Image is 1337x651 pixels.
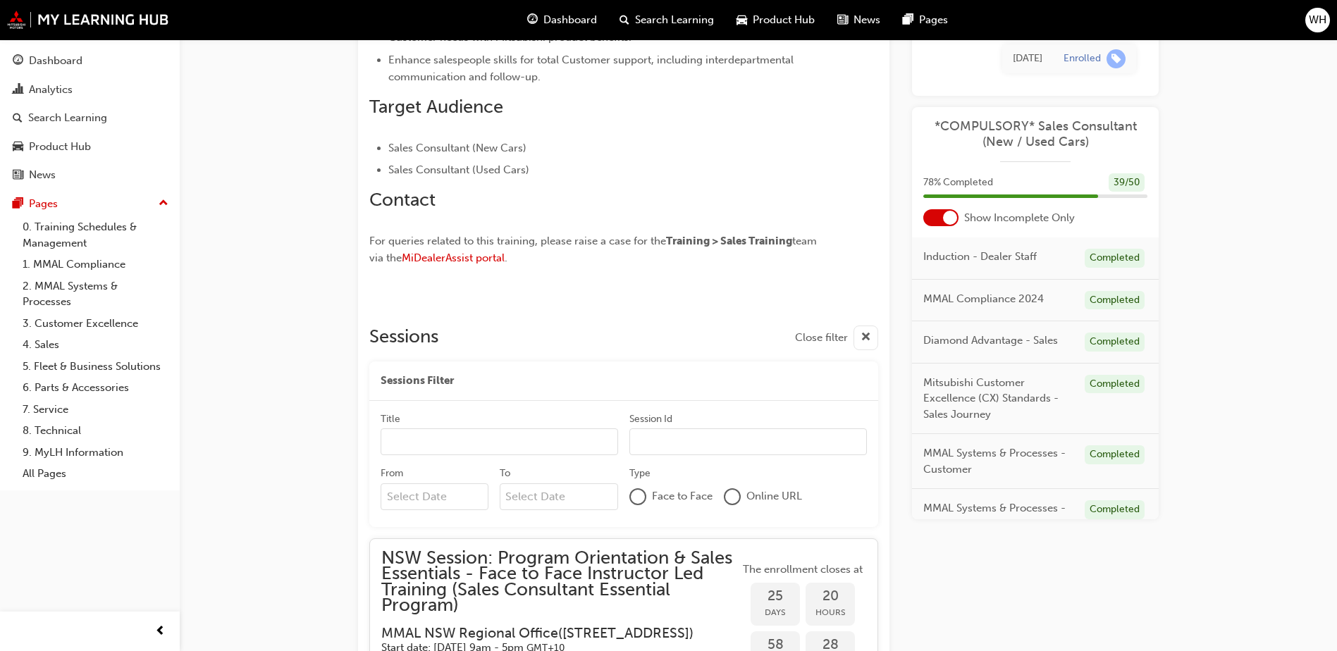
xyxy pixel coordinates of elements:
a: All Pages [17,463,174,485]
a: MiDealerAssist portal [402,252,505,264]
span: WH [1309,12,1326,28]
span: Face to Face [652,488,713,504]
span: pages-icon [903,11,913,29]
span: guage-icon [527,11,538,29]
a: 9. MyLH Information [17,442,174,464]
a: 8. Technical [17,420,174,442]
span: Days [751,604,800,621]
span: Sales Consultant (Used Cars) [388,163,529,176]
h3: MMAL NSW Regional Office ( [STREET_ADDRESS] ) [381,625,717,641]
div: 39 / 50 [1109,173,1145,192]
span: guage-icon [13,55,23,68]
a: guage-iconDashboard [516,6,608,35]
a: 6. Parts & Accessories [17,377,174,399]
a: 0. Training Schedules & Management [17,216,174,254]
div: Pages [29,196,58,212]
span: Sessions Filter [381,373,454,389]
span: Close filter [795,330,848,346]
a: car-iconProduct Hub [725,6,826,35]
span: MMAL Systems & Processes - General [923,500,1073,532]
button: Pages [6,191,174,217]
span: search-icon [13,112,23,125]
span: 78 % Completed [923,174,993,190]
div: Search Learning [28,110,107,126]
span: Target Audience [369,96,503,118]
span: news-icon [13,169,23,182]
span: news-icon [837,11,848,29]
a: Analytics [6,77,174,103]
div: Completed [1085,500,1145,519]
a: news-iconNews [826,6,892,35]
span: Dashboard [543,12,597,28]
div: Session Id [629,412,672,426]
span: car-icon [737,11,747,29]
div: Product Hub [29,139,91,155]
span: Diamond Advantage - Sales [923,333,1058,349]
div: Completed [1085,333,1145,352]
input: To [500,483,619,510]
span: Hours [806,604,855,621]
span: search-icon [620,11,629,29]
div: From [381,466,403,480]
a: 4. Sales [17,334,174,356]
span: Product Hub [753,12,815,28]
img: mmal [7,11,169,29]
span: up-icon [159,194,168,213]
span: Online URL [746,488,802,504]
a: 2. MMAL Systems & Processes [17,275,174,313]
a: 7. Service [17,399,174,421]
button: Close filter [795,325,878,350]
div: Fri Aug 01 2025 13:34:27 GMT+1000 (Australian Eastern Standard Time) [1013,50,1042,66]
a: 3. Customer Excellence [17,313,174,335]
div: News [29,167,56,183]
a: 1. MMAL Compliance [17,254,174,275]
a: Dashboard [6,48,174,74]
span: Pages [919,12,948,28]
button: DashboardAnalyticsSearch LearningProduct HubNews [6,45,174,191]
span: pages-icon [13,198,23,211]
div: Enrolled [1064,51,1101,65]
a: News [6,162,174,188]
div: Completed [1085,445,1145,464]
a: pages-iconPages [892,6,959,35]
input: From [381,483,488,510]
span: Contact [369,189,436,211]
span: For queries related to this training, please raise a case for the [369,235,666,247]
div: Completed [1085,374,1145,393]
span: MMAL Systems & Processes - Customer [923,445,1073,477]
span: MMAL Compliance 2024 [923,290,1044,306]
div: Type [629,466,651,480]
span: Search Learning [635,12,714,28]
div: To [500,466,510,480]
h2: Sessions [369,325,438,350]
span: 20 [806,588,855,604]
div: Title [381,412,400,426]
span: Sales Consultant (New Cars) [388,142,526,154]
span: The enrollment closes at [739,562,866,578]
span: chart-icon [13,84,23,97]
span: cross-icon [861,329,871,347]
div: Completed [1085,290,1145,309]
input: Title [381,428,618,455]
div: Completed [1085,249,1145,268]
span: Induction - Dealer Staff [923,249,1037,265]
input: Session Id [629,428,867,455]
span: Show Incomplete Only [964,209,1075,225]
span: prev-icon [155,623,166,640]
div: Analytics [29,82,73,98]
div: Dashboard [29,53,82,69]
button: WH [1305,8,1330,32]
span: News [854,12,880,28]
span: 25 [751,588,800,604]
span: NSW Session: Program Orientation & Sales Essentials - Face to Face Instructor Led Training (Sales... [381,550,739,614]
a: search-iconSearch Learning [608,6,725,35]
a: Product Hub [6,134,174,160]
span: learningRecordVerb_ENROLL-icon [1107,49,1126,68]
a: 5. Fleet & Business Solutions [17,356,174,378]
a: *COMPULSORY* Sales Consultant (New / Used Cars) [923,118,1147,149]
span: Training > Sales Training [666,235,792,247]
